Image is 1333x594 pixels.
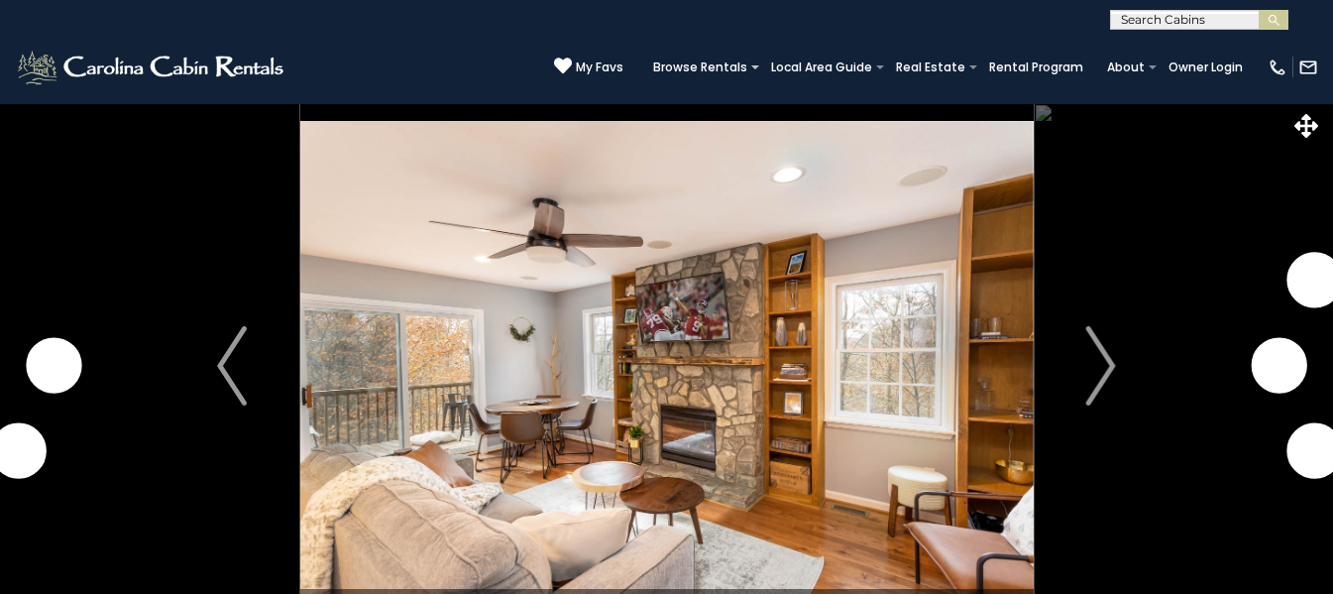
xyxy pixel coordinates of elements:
[1268,58,1287,77] img: phone-regular-white.png
[1097,54,1155,81] a: About
[554,57,623,77] a: My Favs
[15,48,289,87] img: White-1-2.png
[217,326,247,406] img: arrow
[576,59,623,76] span: My Favs
[643,54,757,81] a: Browse Rentals
[761,54,882,81] a: Local Area Guide
[1298,58,1318,77] img: mail-regular-white.png
[886,54,975,81] a: Real Estate
[1086,326,1116,406] img: arrow
[979,54,1093,81] a: Rental Program
[1159,54,1253,81] a: Owner Login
